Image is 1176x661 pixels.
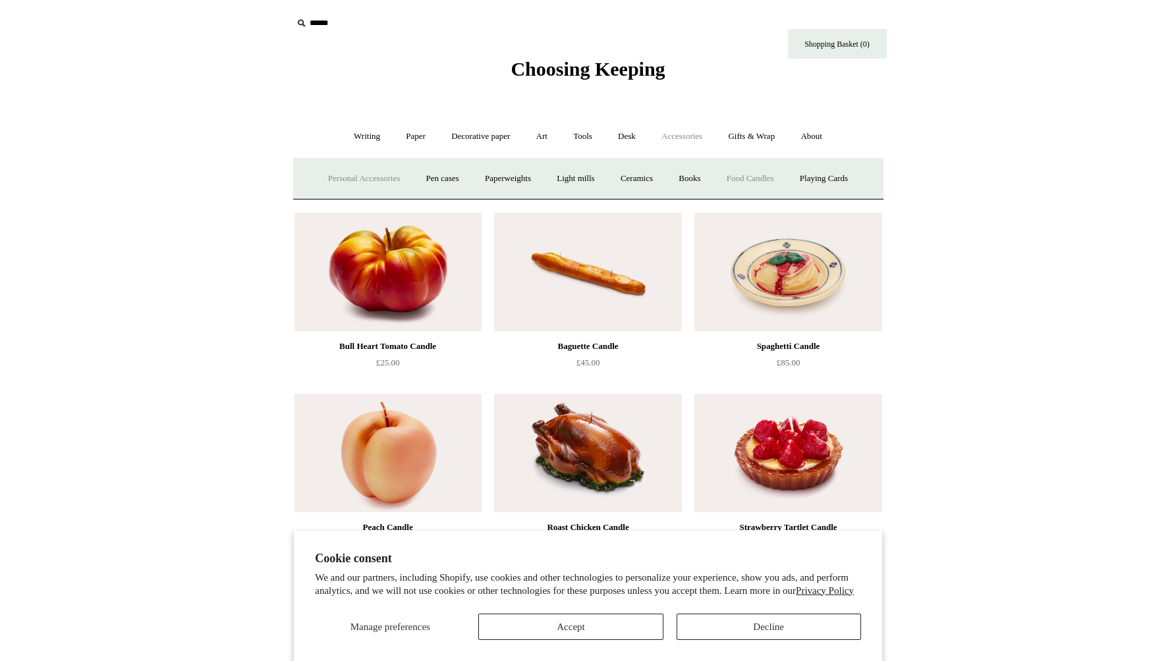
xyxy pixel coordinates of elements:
[497,519,678,535] div: Roast Chicken Candle
[511,58,665,80] span: Choosing Keeping
[394,119,437,154] a: Paper
[494,338,681,392] a: Baguette Candle £45.00
[545,161,606,196] a: Light mills
[698,338,878,354] div: Spaghetti Candle
[315,614,465,640] button: Manage preferences
[473,161,543,196] a: Paperweights
[294,394,482,512] a: Peach Candle Peach Candle
[716,119,787,154] a: Gifts & Wrap
[414,161,470,196] a: Pen cases
[494,213,681,331] img: Baguette Candle
[694,394,882,512] img: Strawberry Tartlet Candle
[298,338,478,354] div: Bull Heart Tomato Candle
[511,68,665,78] a: Choosing Keeping
[694,213,882,331] a: Spaghetti Candle Spaghetti Candle
[561,119,604,154] a: Tools
[497,338,678,354] div: Baguette Candle
[789,119,834,154] a: About
[788,29,887,59] a: Shopping Basket (0)
[609,161,665,196] a: Ceramics
[694,519,882,573] a: Strawberry Tartlet Candle £30.00
[315,552,861,566] h2: Cookie consent
[796,585,854,596] a: Privacy Policy
[606,119,648,154] a: Desk
[315,571,861,597] p: We and our partners, including Shopify, use cookies and other technologies to personalize your ex...
[650,119,714,154] a: Accessories
[376,357,400,367] span: £25.00
[439,119,522,154] a: Decorative paper
[494,213,681,331] a: Baguette Candle Baguette Candle
[478,614,663,640] button: Accept
[316,161,412,196] a: Personal Accessories
[694,338,882,392] a: Spaghetti Candle £85.00
[715,161,786,196] a: Food Candles
[494,394,681,512] img: Roast Chicken Candle
[494,394,681,512] a: Roast Chicken Candle Roast Chicken Candle
[777,357,800,367] span: £85.00
[677,614,861,640] button: Decline
[294,338,482,392] a: Bull Heart Tomato Candle £25.00
[694,213,882,331] img: Spaghetti Candle
[294,213,482,331] img: Bull Heart Tomato Candle
[667,161,712,196] a: Books
[698,519,878,535] div: Strawberry Tartlet Candle
[524,119,559,154] a: Art
[298,519,478,535] div: Peach Candle
[694,394,882,512] a: Strawberry Tartlet Candle Strawberry Tartlet Candle
[576,357,600,367] span: £45.00
[342,119,392,154] a: Writing
[350,621,430,632] span: Manage preferences
[494,519,681,573] a: Roast Chicken Candle £60.00
[294,394,482,512] img: Peach Candle
[788,161,860,196] a: Playing Cards
[294,519,482,573] a: Peach Candle £20.00
[294,213,482,331] a: Bull Heart Tomato Candle Bull Heart Tomato Candle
